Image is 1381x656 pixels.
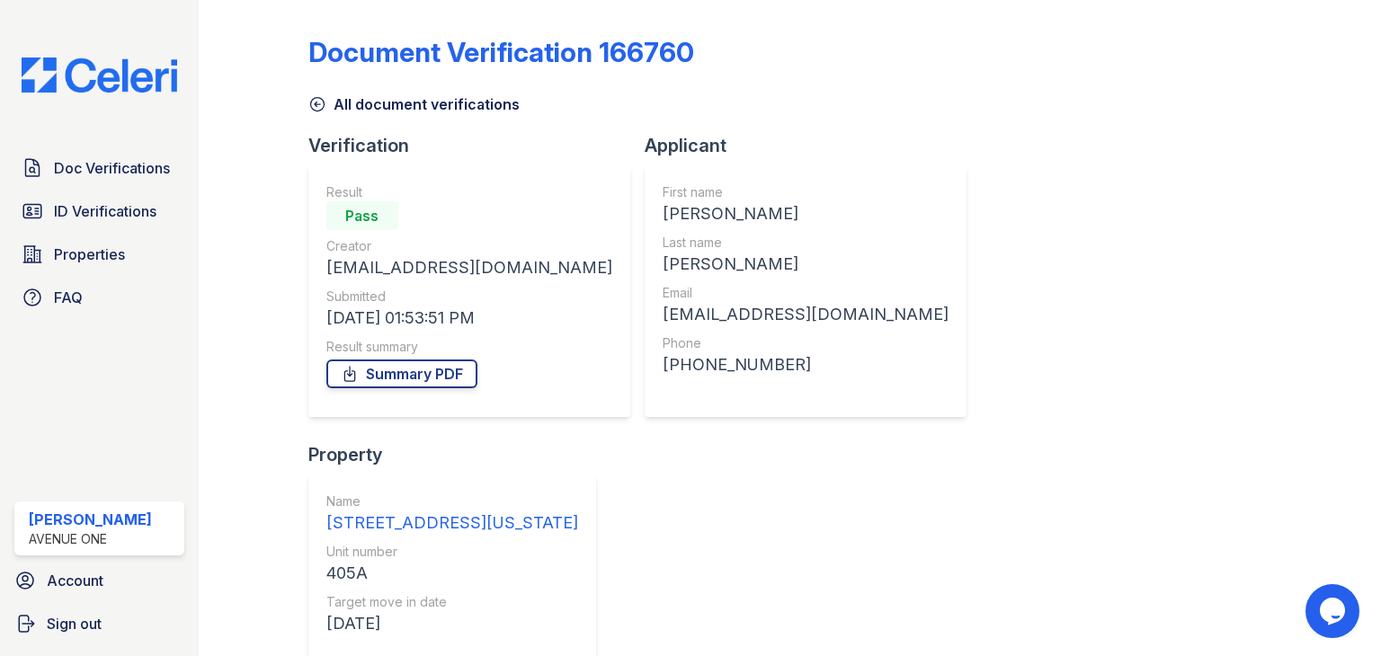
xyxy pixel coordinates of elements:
div: Target move in date [326,593,578,611]
div: First name [663,183,949,201]
div: [EMAIL_ADDRESS][DOMAIN_NAME] [326,255,612,280]
div: [PERSON_NAME] [29,509,152,530]
div: Submitted [326,288,612,306]
div: [EMAIL_ADDRESS][DOMAIN_NAME] [663,302,949,327]
a: Account [7,563,192,598]
span: Sign out [47,613,102,634]
div: Last name [663,234,949,252]
div: Unit number [326,543,578,561]
div: [PHONE_NUMBER] [663,352,949,377]
div: Applicant [645,133,981,158]
div: [STREET_ADDRESS][US_STATE] [326,510,578,536]
div: [PERSON_NAME] [663,252,949,277]
span: Doc Verifications [54,157,170,179]
a: Doc Verifications [14,150,184,186]
div: Name [326,492,578,510]
div: [PERSON_NAME] [663,201,949,226]
div: [DATE] 01:53:51 PM [326,306,612,331]
div: Phone [663,334,949,352]
div: [DATE] [326,611,578,636]
a: Properties [14,236,184,272]
img: CE_Logo_Blue-a8612792a0a2168367f1c8372b55b34899dd931a85d93a1a3d3e32e68fde9ad4.png [7,58,192,93]
div: Document Verification 166760 [308,36,694,68]
a: Summary PDF [326,359,477,388]
a: Name [STREET_ADDRESS][US_STATE] [326,492,578,536]
div: Property [308,442,610,467]
div: Email [663,284,949,302]
div: Avenue One [29,530,152,548]
iframe: chat widget [1305,584,1363,638]
div: Creator [326,237,612,255]
div: Pass [326,201,398,230]
a: ID Verifications [14,193,184,229]
span: FAQ [54,287,83,308]
div: 405A [326,561,578,586]
a: Sign out [7,606,192,642]
div: Verification [308,133,645,158]
a: All document verifications [308,93,520,115]
span: Account [47,570,103,591]
div: Result [326,183,612,201]
a: FAQ [14,279,184,315]
div: Result summary [326,338,612,356]
span: ID Verifications [54,200,156,222]
span: Properties [54,244,125,265]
